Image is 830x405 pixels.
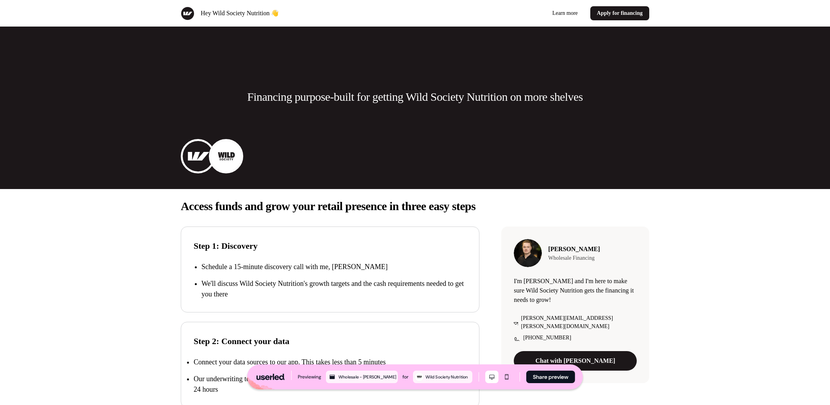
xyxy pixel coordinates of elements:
p: Access funds and grow your retail presence in three easy steps [181,198,649,214]
p: [PHONE_NUMBER] [523,334,571,342]
div: Wholesale - [PERSON_NAME] [338,373,396,380]
p: Our underwriting team will crunch the numbers and build your tailored financing offers within 24 ... [194,375,460,393]
div: Wild Society Nutrition [426,373,471,380]
p: We'll discuss Wild Society Nutrition's growth targets and the cash requirements needed to get you... [201,278,467,300]
a: Learn more [546,6,584,20]
p: I'm [PERSON_NAME] and I'm here to make sure Wild Society Nutrition gets the financing it needs to... [514,277,637,305]
a: Apply for financing [590,6,649,20]
div: Previewing [298,373,321,381]
div: for [403,373,408,381]
p: Step 1: Discovery [194,239,467,252]
button: Desktop mode [485,371,499,383]
button: Mobile mode [500,371,513,383]
p: Connect your data sources to our app. This takes less than 5 minutes [194,358,386,366]
a: Chat with [PERSON_NAME] [514,351,637,371]
p: Wholesale Financing [548,254,600,262]
p: Step 2: Connect your data [194,335,467,348]
button: Share preview [526,371,575,383]
p: [PERSON_NAME][EMAIL_ADDRESS][PERSON_NAME][DOMAIN_NAME] [521,314,637,330]
p: [PERSON_NAME] [548,244,600,254]
p: Hey Wild Society Nutrition 👋 [201,9,279,18]
p: Financing purpose-built for getting Wild Society Nutrition on more shelves [247,89,583,105]
p: Schedule a 15-minute discovery call with me, [PERSON_NAME] [201,262,467,272]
